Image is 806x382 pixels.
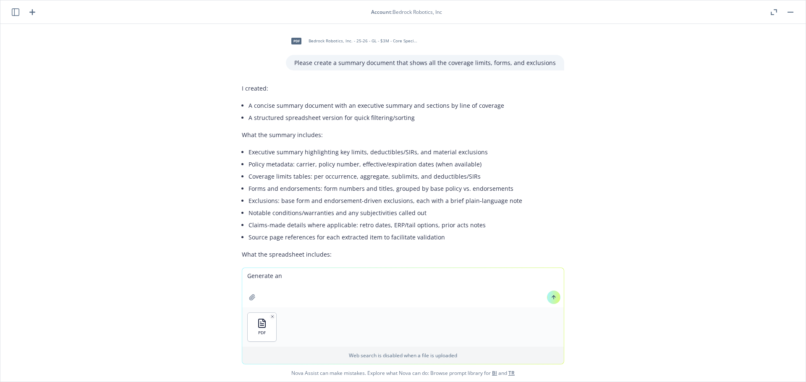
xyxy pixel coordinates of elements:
li: Claims-made details where applicable: retro dates, ERP/tail options, prior acts notes [249,219,564,231]
div: : Bedrock Robotics, Inc [371,8,442,16]
li: Source page references for each extracted item to facilitate validation [249,231,564,243]
li: A concise summary document with an executive summary and sections by line of coverage [249,99,564,112]
p: What the summary includes: [242,130,564,139]
li: Executive summary highlighting key limits, deductibles/SIRs, and material exclusions [249,146,564,158]
li: Policy metadata: carrier, policy number, effective/expiration dates (when available) [249,158,564,170]
li: A structured spreadsheet version for quick filtering/sorting [249,112,564,124]
li: Coverage limits tables: per occurrence, aggregate, sublimits, and deductibles/SIRs [249,170,564,182]
p: I created: [242,84,564,93]
span: pdf [291,38,301,44]
a: BI [492,369,497,377]
button: PDF [248,313,276,341]
li: Separate tabs for Limits, Forms/Endorsements, Exclusions, and Conditions/Warranties [249,265,564,278]
p: Please create a summary document that shows all the coverage limits, forms, and exclusions [294,58,556,67]
span: Nova Assist can make mistakes. Explore what Nova can do: Browse prompt library for and [4,364,802,382]
p: Web search is disabled when a file is uploaded [247,352,559,359]
li: Forms and endorsements: form numbers and titles, grouped by base policy vs. endorsements [249,182,564,195]
li: Exclusions: base form and endorsement-driven exclusions, each with a brief plain‑language note [249,195,564,207]
p: What the spreadsheet includes: [242,250,564,259]
span: Bedrock Robotics, Inc. - 25-26 - GL - $3M - Core Specialty - Quote.pdf [309,38,419,44]
div: pdfBedrock Robotics, Inc. - 25-26 - GL - $3M - Core Specialty - Quote.pdf [286,31,420,52]
a: TR [508,369,515,377]
span: Account [371,8,391,16]
li: Notable conditions/warranties and any subjectivities called out [249,207,564,219]
span: PDF [258,330,266,335]
textarea: Generate an [242,268,564,307]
